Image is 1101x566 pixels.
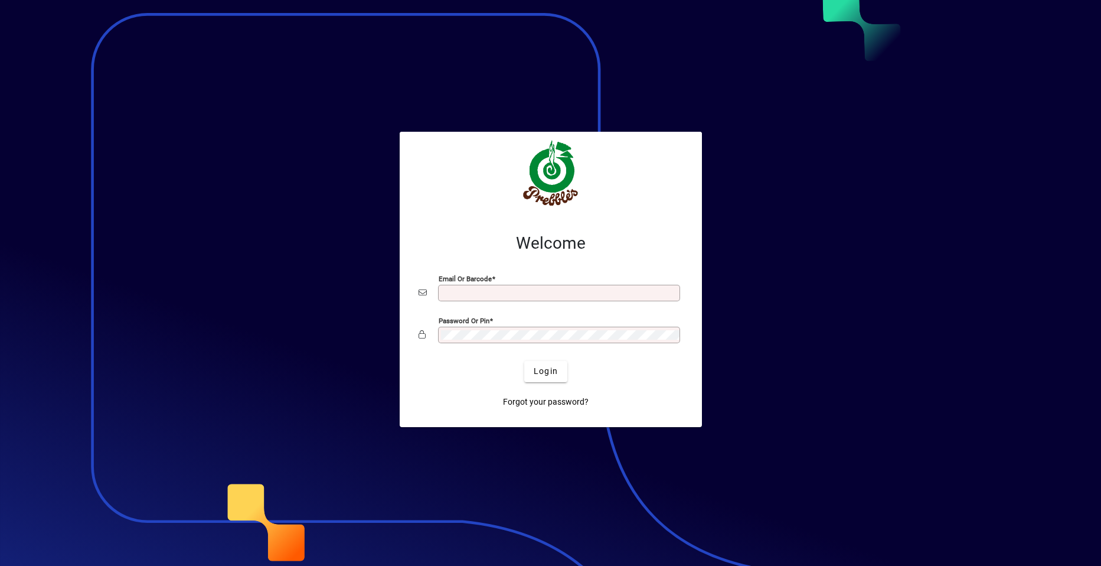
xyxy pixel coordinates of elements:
[419,233,683,253] h2: Welcome
[503,396,589,408] span: Forgot your password?
[534,365,558,378] span: Login
[439,274,492,282] mat-label: Email or Barcode
[498,392,593,413] a: Forgot your password?
[439,316,489,324] mat-label: Password or Pin
[524,361,567,382] button: Login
